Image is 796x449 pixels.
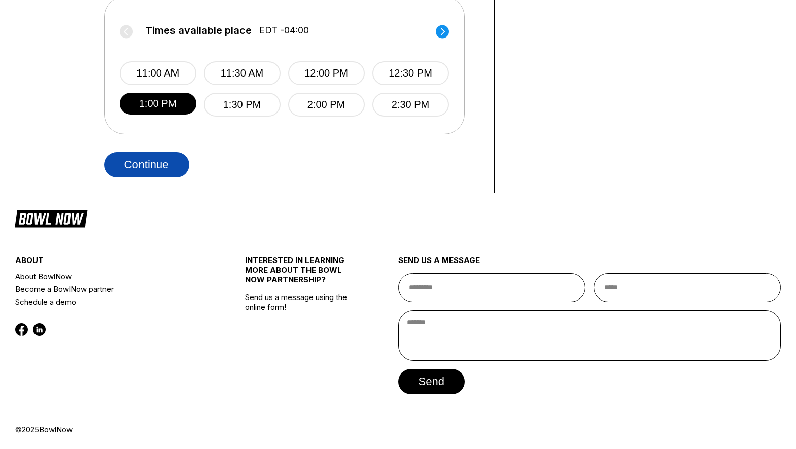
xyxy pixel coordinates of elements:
a: About BowlNow [15,270,206,283]
div: send us a message [398,255,781,273]
a: Become a BowlNow partner [15,283,206,295]
span: Times available place [145,25,252,36]
span: EDT -04:00 [259,25,309,36]
button: 12:00 PM [288,61,365,85]
a: Schedule a demo [15,295,206,308]
button: 11:30 AM [204,61,281,85]
div: © 2025 BowlNow [15,425,781,434]
div: Send us a message using the online form! [245,233,360,425]
button: 2:00 PM [288,93,365,117]
button: send [398,369,465,394]
button: 12:30 PM [372,61,449,85]
button: 1:30 PM [204,93,281,117]
button: Continue [104,152,189,177]
button: 1:00 PM [120,93,196,115]
button: 11:00 AM [120,61,196,85]
button: 2:30 PM [372,93,449,117]
div: about [15,255,206,270]
div: INTERESTED IN LEARNING MORE ABOUT THE BOWL NOW PARTNERSHIP? [245,255,360,292]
